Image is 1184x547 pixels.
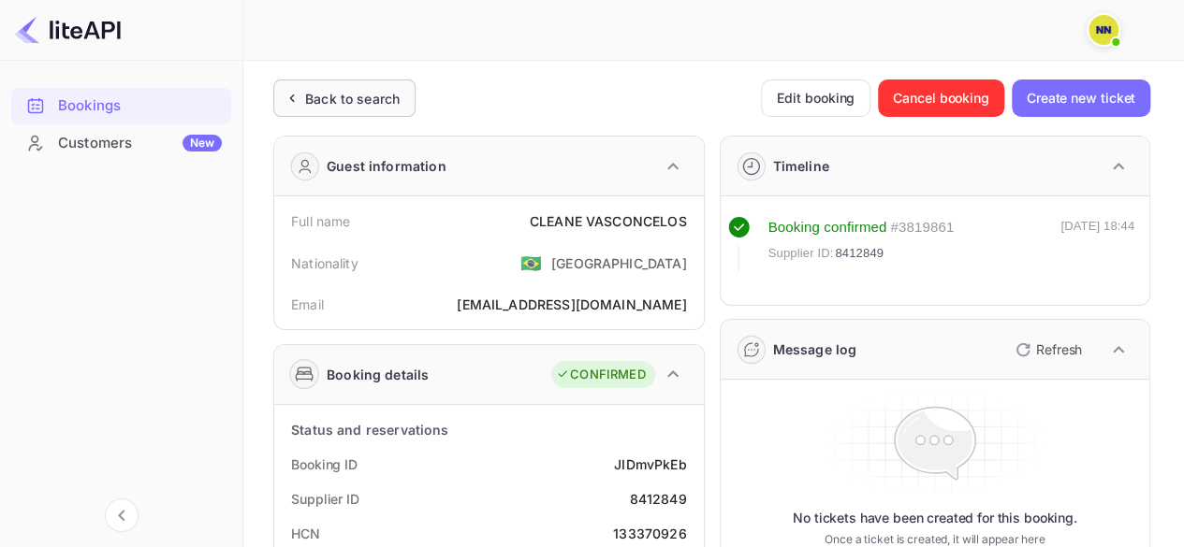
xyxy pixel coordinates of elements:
[291,454,358,474] div: Booking ID
[291,211,350,231] div: Full name
[629,489,686,509] div: 8412849
[291,489,359,509] div: Supplier ID
[11,125,231,160] a: CustomersNew
[520,246,542,280] span: United States
[556,366,645,384] div: CONFIRMED
[614,454,686,474] div: JIDmvPkEb
[878,79,1004,117] button: Cancel booking
[11,88,231,122] a: Bookings
[327,365,429,384] div: Booking details
[291,420,448,439] div: Status and reservations
[773,156,829,176] div: Timeline
[11,125,231,162] div: CustomersNew
[613,524,686,543] div: 133370926
[291,295,324,314] div: Email
[327,156,446,176] div: Guest information
[1036,339,1082,359] p: Refresh
[15,15,121,45] img: LiteAPI logo
[58,95,222,117] div: Bookings
[105,498,139,532] button: Collapse navigation
[11,88,231,124] div: Bookings
[761,79,870,117] button: Edit booking
[1060,217,1134,271] div: [DATE] 18:44
[768,217,887,238] div: Booking confirmed
[890,217,954,238] div: # 3819861
[551,253,687,273] div: [GEOGRAPHIC_DATA]
[183,135,222,151] div: New
[530,211,687,231] div: CLEANE VASCONCELOS
[305,89,400,108] div: Back to search
[1089,15,1118,45] img: N/A N/A
[291,253,358,273] div: Nationality
[58,133,222,154] div: Customers
[773,339,857,359] div: Message log
[768,244,834,263] span: Supplier ID:
[835,244,884,263] span: 8412849
[291,524,320,543] div: HCN
[1004,335,1089,365] button: Refresh
[793,509,1077,527] p: No tickets have been created for this booking.
[1012,79,1150,117] button: Create new ticket
[457,295,686,314] div: [EMAIL_ADDRESS][DOMAIN_NAME]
